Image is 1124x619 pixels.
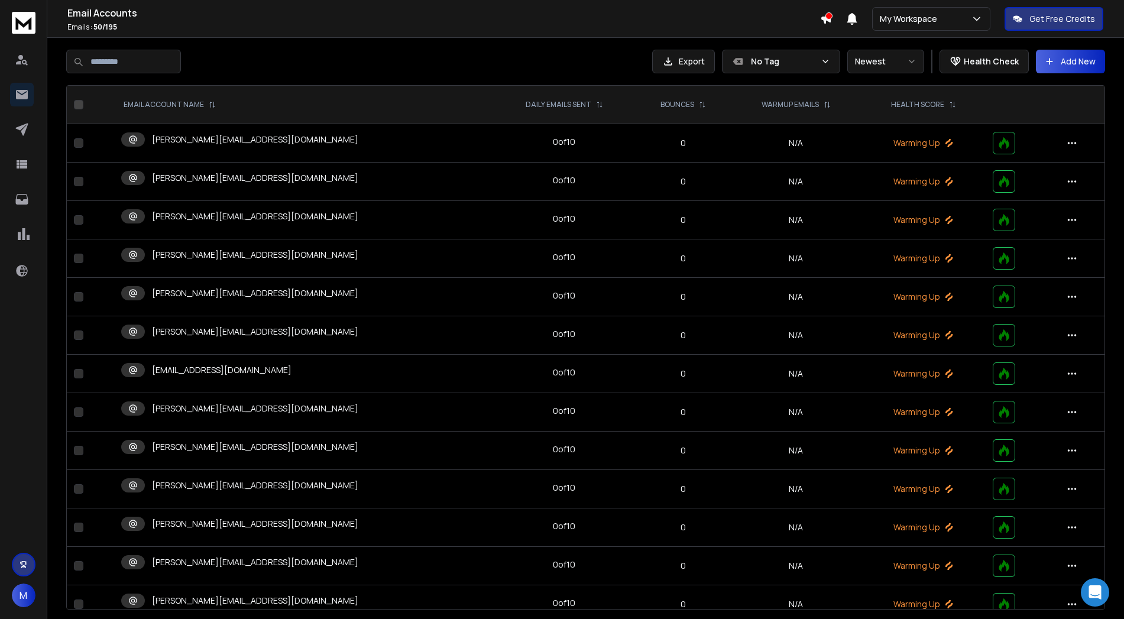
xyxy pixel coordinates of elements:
[751,56,816,67] p: No Tag
[643,252,724,264] p: 0
[660,100,694,109] p: BOUNCES
[152,326,358,338] p: [PERSON_NAME][EMAIL_ADDRESS][DOMAIN_NAME]
[152,595,358,607] p: [PERSON_NAME][EMAIL_ADDRESS][DOMAIN_NAME]
[869,252,979,264] p: Warming Up
[67,6,820,20] h1: Email Accounts
[869,176,979,187] p: Warming Up
[553,443,575,455] div: 0 of 10
[526,100,591,109] p: DAILY EMAILS SENT
[643,521,724,533] p: 0
[553,251,575,263] div: 0 of 10
[731,393,861,432] td: N/A
[643,483,724,495] p: 0
[643,329,724,341] p: 0
[869,137,979,149] p: Warming Up
[762,100,819,109] p: WARMUP EMAILS
[643,176,724,187] p: 0
[731,508,861,547] td: N/A
[891,100,944,109] p: HEALTH SCORE
[12,12,35,34] img: logo
[152,249,358,261] p: [PERSON_NAME][EMAIL_ADDRESS][DOMAIN_NAME]
[869,598,979,610] p: Warming Up
[553,136,575,148] div: 0 of 10
[731,355,861,393] td: N/A
[869,368,979,380] p: Warming Up
[731,316,861,355] td: N/A
[152,556,358,568] p: [PERSON_NAME][EMAIL_ADDRESS][DOMAIN_NAME]
[12,584,35,607] button: M
[553,405,575,417] div: 0 of 10
[152,287,358,299] p: [PERSON_NAME][EMAIL_ADDRESS][DOMAIN_NAME]
[152,364,291,376] p: [EMAIL_ADDRESS][DOMAIN_NAME]
[67,22,820,32] p: Emails :
[643,445,724,456] p: 0
[869,214,979,226] p: Warming Up
[731,432,861,470] td: N/A
[553,213,575,225] div: 0 of 10
[152,172,358,184] p: [PERSON_NAME][EMAIL_ADDRESS][DOMAIN_NAME]
[869,291,979,303] p: Warming Up
[152,518,358,530] p: [PERSON_NAME][EMAIL_ADDRESS][DOMAIN_NAME]
[880,13,942,25] p: My Workspace
[124,100,216,109] div: EMAIL ACCOUNT NAME
[1005,7,1103,31] button: Get Free Credits
[847,50,924,73] button: Newest
[1081,578,1109,607] div: Open Intercom Messenger
[152,441,358,453] p: [PERSON_NAME][EMAIL_ADDRESS][DOMAIN_NAME]
[1029,13,1095,25] p: Get Free Credits
[553,597,575,609] div: 0 of 10
[643,368,724,380] p: 0
[553,520,575,532] div: 0 of 10
[553,174,575,186] div: 0 of 10
[553,482,575,494] div: 0 of 10
[869,483,979,495] p: Warming Up
[869,560,979,572] p: Warming Up
[152,403,358,414] p: [PERSON_NAME][EMAIL_ADDRESS][DOMAIN_NAME]
[731,124,861,163] td: N/A
[731,547,861,585] td: N/A
[731,163,861,201] td: N/A
[643,214,724,226] p: 0
[1036,50,1105,73] button: Add New
[553,367,575,378] div: 0 of 10
[731,470,861,508] td: N/A
[152,479,358,491] p: [PERSON_NAME][EMAIL_ADDRESS][DOMAIN_NAME]
[869,406,979,418] p: Warming Up
[643,137,724,149] p: 0
[152,134,358,145] p: [PERSON_NAME][EMAIL_ADDRESS][DOMAIN_NAME]
[652,50,715,73] button: Export
[553,559,575,571] div: 0 of 10
[643,291,724,303] p: 0
[553,328,575,340] div: 0 of 10
[731,278,861,316] td: N/A
[869,445,979,456] p: Warming Up
[869,329,979,341] p: Warming Up
[731,239,861,278] td: N/A
[643,560,724,572] p: 0
[643,406,724,418] p: 0
[553,290,575,302] div: 0 of 10
[93,22,117,32] span: 50 / 195
[643,598,724,610] p: 0
[152,210,358,222] p: [PERSON_NAME][EMAIL_ADDRESS][DOMAIN_NAME]
[869,521,979,533] p: Warming Up
[731,201,861,239] td: N/A
[940,50,1029,73] button: Health Check
[964,56,1019,67] p: Health Check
